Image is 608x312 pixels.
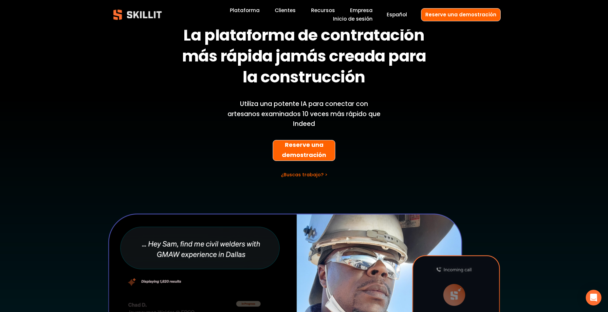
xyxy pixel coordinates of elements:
span: Español [387,11,407,18]
a: ¿Buscas trabajo? > [281,171,327,178]
strong: La plataforma de contratación más rápida jamás creada para la construcción [182,23,429,92]
a: Empresa [350,6,373,15]
a: folder dropdown [311,6,335,15]
p: Utiliza una potente IA para conectar con artesanos examinados 10 veces más rápido que Indeed [223,99,385,129]
img: Skillit [108,5,167,25]
a: Clientes [275,6,296,15]
a: Reserve una demostración [421,8,501,21]
div: language picker [387,10,407,19]
a: Plataforma [230,6,260,15]
span: Recursos [311,7,335,14]
a: Inicio de sesión [333,15,373,24]
div: Open Intercom Messenger [586,290,601,305]
a: Reserve una demostración [273,140,335,161]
